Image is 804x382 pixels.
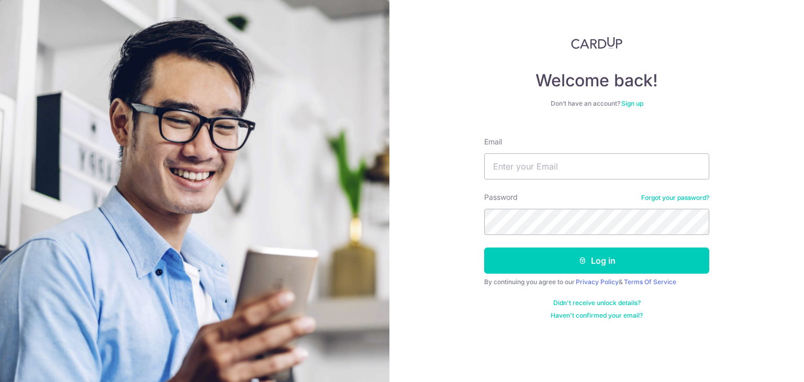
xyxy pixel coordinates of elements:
[553,299,641,307] a: Didn't receive unlock details?
[576,278,619,286] a: Privacy Policy
[484,248,709,274] button: Log in
[571,37,622,49] img: CardUp Logo
[484,192,518,203] label: Password
[484,137,502,147] label: Email
[484,278,709,286] div: By continuing you agree to our &
[484,99,709,108] div: Don’t have an account?
[484,70,709,91] h4: Welcome back!
[621,99,643,107] a: Sign up
[641,194,709,202] a: Forgot your password?
[624,278,676,286] a: Terms Of Service
[551,311,643,320] a: Haven't confirmed your email?
[484,153,709,179] input: Enter your Email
